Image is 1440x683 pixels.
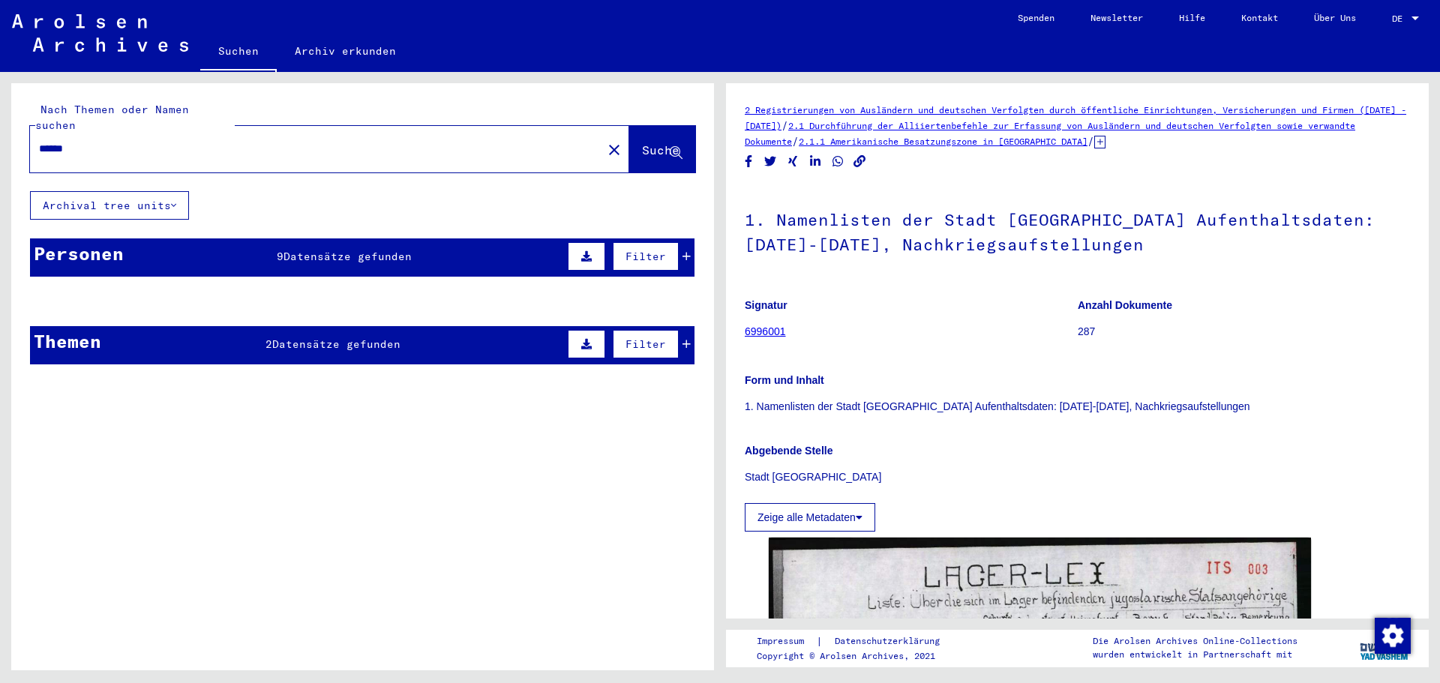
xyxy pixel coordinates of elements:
span: Filter [625,337,666,351]
button: Share on Twitter [763,152,778,171]
a: 2.1 Durchführung der Alliiertenbefehle zur Erfassung von Ausländern und deutschen Verfolgten sowi... [745,120,1355,147]
button: Filter [613,242,679,271]
p: 287 [1078,324,1410,340]
button: Share on Xing [785,152,801,171]
a: Archiv erkunden [277,33,414,69]
span: / [781,118,788,132]
h1: 1. Namenlisten der Stadt [GEOGRAPHIC_DATA] Aufenthaltsdaten: [DATE]-[DATE], Nachkriegsaufstellungen [745,185,1410,276]
b: Abgebende Stelle [745,445,832,457]
div: Zustimmung ändern [1374,617,1410,653]
b: Form und Inhalt [745,374,824,386]
span: Suche [642,142,679,157]
b: Anzahl Dokumente [1078,299,1172,311]
div: | [757,634,958,649]
p: Copyright © Arolsen Archives, 2021 [757,649,958,663]
a: Impressum [757,634,816,649]
mat-label: Nach Themen oder Namen suchen [35,103,189,132]
a: Suchen [200,33,277,72]
button: Share on Facebook [741,152,757,171]
a: Datenschutzerklärung [823,634,958,649]
img: Zustimmung ändern [1375,618,1411,654]
span: / [1087,134,1094,148]
span: Datensätze gefunden [283,250,412,263]
a: 6996001 [745,325,786,337]
span: / [792,134,799,148]
button: Archival tree units [30,191,189,220]
span: Filter [625,250,666,263]
button: Share on WhatsApp [830,152,846,171]
button: Suche [629,126,695,172]
p: 1. Namenlisten der Stadt [GEOGRAPHIC_DATA] Aufenthaltsdaten: [DATE]-[DATE], Nachkriegsaufstellungen [745,399,1410,415]
a: 2 Registrierungen von Ausländern und deutschen Verfolgten durch öffentliche Einrichtungen, Versic... [745,104,1406,131]
a: 2.1.1 Amerikanische Besatzungszone in [GEOGRAPHIC_DATA] [799,136,1087,147]
img: yv_logo.png [1357,629,1413,667]
p: wurden entwickelt in Partnerschaft mit [1093,648,1297,661]
div: Personen [34,240,124,267]
p: Stadt [GEOGRAPHIC_DATA] [745,469,1410,485]
button: Zeige alle Metadaten [745,503,875,532]
span: DE [1392,13,1408,24]
mat-icon: close [605,141,623,159]
button: Clear [599,134,629,164]
span: 9 [277,250,283,263]
b: Signatur [745,299,787,311]
img: Arolsen_neg.svg [12,14,188,52]
p: Die Arolsen Archives Online-Collections [1093,634,1297,648]
button: Share on LinkedIn [808,152,823,171]
button: Copy link [852,152,868,171]
button: Filter [613,330,679,358]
